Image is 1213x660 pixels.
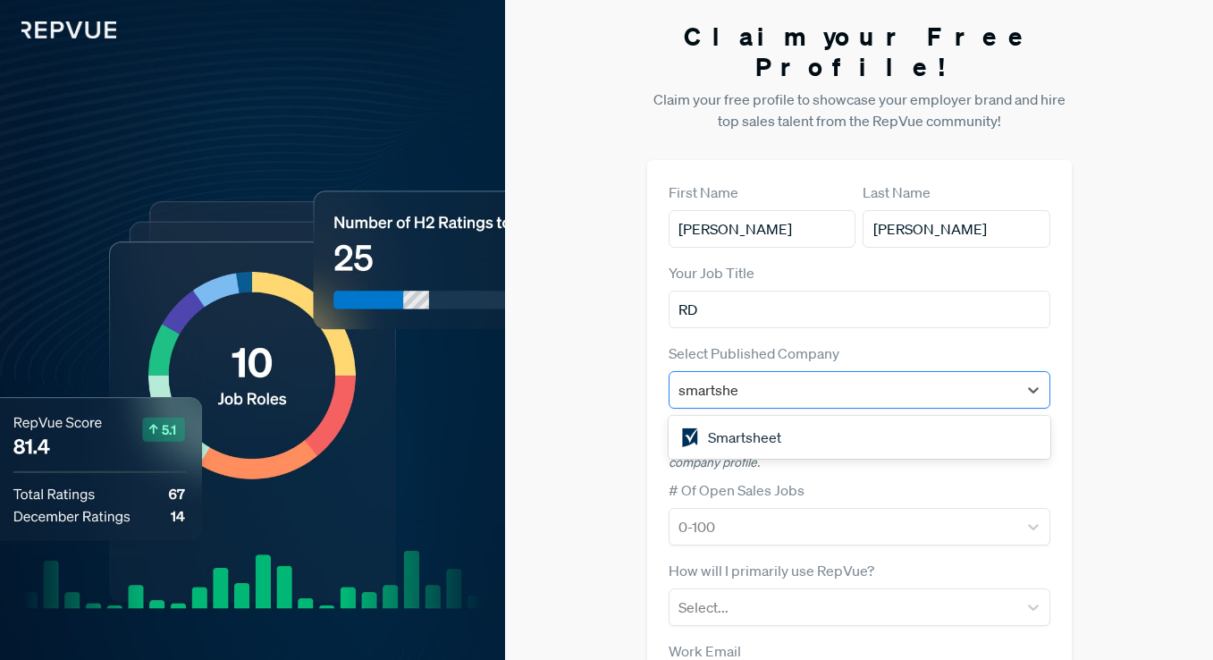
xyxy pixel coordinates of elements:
img: Smartsheet [679,427,701,448]
h3: Claim your Free Profile! [647,21,1072,81]
input: Last Name [863,210,1049,248]
input: Title [669,291,1050,328]
label: How will I primarily use RepVue? [669,560,874,581]
label: Select Published Company [669,343,839,364]
p: Claim your free profile to showcase your employer brand and hire top sales talent from the RepVue... [647,89,1072,131]
label: Your Job Title [669,262,754,283]
label: Last Name [863,182,931,203]
label: First Name [669,182,738,203]
input: First Name [669,210,855,248]
div: Smartsheet [669,419,1050,455]
label: # Of Open Sales Jobs [669,479,804,501]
